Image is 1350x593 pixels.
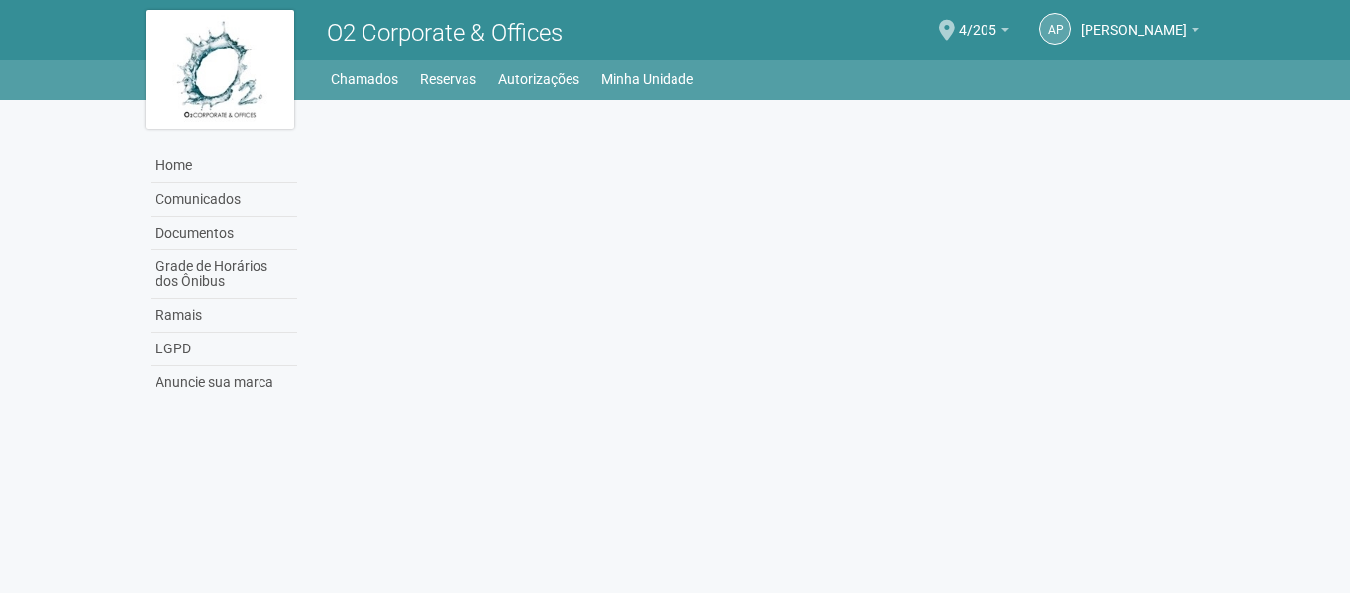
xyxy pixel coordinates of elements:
a: Home [151,149,297,183]
a: Anuncie sua marca [151,366,297,399]
a: Ramais [151,299,297,333]
span: O2 Corporate & Offices [327,19,563,47]
span: Amanda P Morais Landim [1081,3,1187,38]
a: Documentos [151,217,297,250]
a: Minha Unidade [601,65,693,93]
img: logo.jpg [146,10,294,129]
span: 4/205 [959,3,996,38]
a: Reservas [420,65,476,93]
a: Comunicados [151,183,297,217]
a: Autorizações [498,65,579,93]
a: LGPD [151,333,297,366]
a: AP [1039,13,1071,45]
a: 4/205 [959,25,1009,41]
a: Grade de Horários dos Ônibus [151,250,297,299]
a: Chamados [331,65,398,93]
a: [PERSON_NAME] [1081,25,1199,41]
